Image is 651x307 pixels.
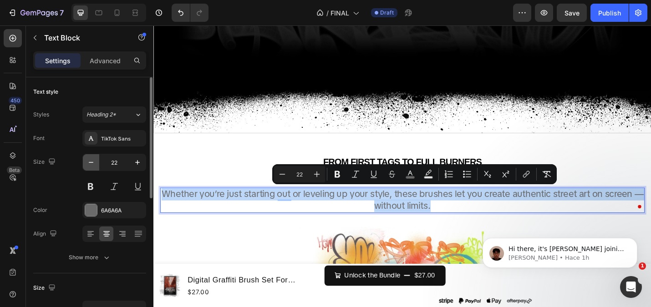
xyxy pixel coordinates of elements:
[33,111,49,119] div: Styles
[33,282,57,294] div: Size
[60,7,64,18] p: 7
[153,25,651,307] iframe: To enrich screen reader interactions, please activate Accessibility in Grammarly extension settings
[380,9,394,17] span: Draft
[172,4,209,22] div: Undo/Redo
[4,4,68,22] button: 7
[69,253,111,262] div: Show more
[565,9,580,17] span: Save
[33,206,47,214] div: Color
[598,8,621,18] div: Publish
[331,8,349,18] span: FINAL
[90,56,121,65] p: Advanced
[36,287,182,299] div: $27.00
[101,206,144,215] div: 6A6A6A
[620,276,642,298] iframe: Intercom live chat
[33,88,58,96] div: Text style
[188,263,320,286] button: Unlock the Bundle
[86,111,116,119] span: Heading 2*
[33,156,57,168] div: Size
[36,272,182,287] h1: Digital Graffiti Brush Set For Procreate App v.1
[44,32,122,43] p: Text Block
[209,268,271,281] div: Unlock the Bundle
[186,144,360,156] span: FROM FIRST TAGS TO FULL BURNERS
[101,135,144,143] div: TikTok Sans
[33,228,59,240] div: Align
[33,249,146,266] button: Show more
[285,267,310,282] div: $27.00
[272,164,557,184] div: Editor contextual toolbar
[9,97,22,104] div: 450
[9,178,538,205] span: Whether you’re just starting out or leveling up your style, these brushes let you create authenti...
[7,178,539,206] div: Rich Text Editor. Editing area: main
[469,219,651,282] iframe: Intercom notifications mensaje
[45,56,71,65] p: Settings
[326,8,329,18] span: /
[7,166,22,174] div: Beta
[82,106,146,123] button: Heading 2*
[33,134,45,142] div: Font
[590,4,629,22] button: Publish
[639,262,646,270] span: 1
[557,4,587,22] button: Save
